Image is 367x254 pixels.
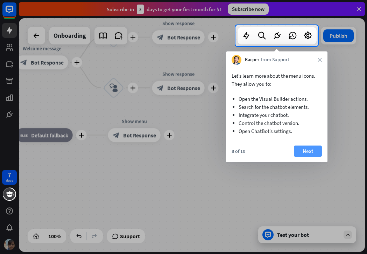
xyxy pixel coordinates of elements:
[261,56,289,63] span: from Support
[232,72,322,88] p: Let’s learn more about the menu icons. They allow you to:
[239,103,315,111] li: Search for the chatbot elements.
[239,111,315,119] li: Integrate your chatbot.
[232,148,245,154] div: 8 of 10
[239,95,315,103] li: Open the Visual Builder actions.
[239,119,315,127] li: Control the chatbot version.
[245,56,259,63] span: Kacper
[239,127,315,135] li: Open ChatBot’s settings.
[294,146,322,157] button: Next
[6,3,27,24] button: Open LiveChat chat widget
[318,58,322,62] i: close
